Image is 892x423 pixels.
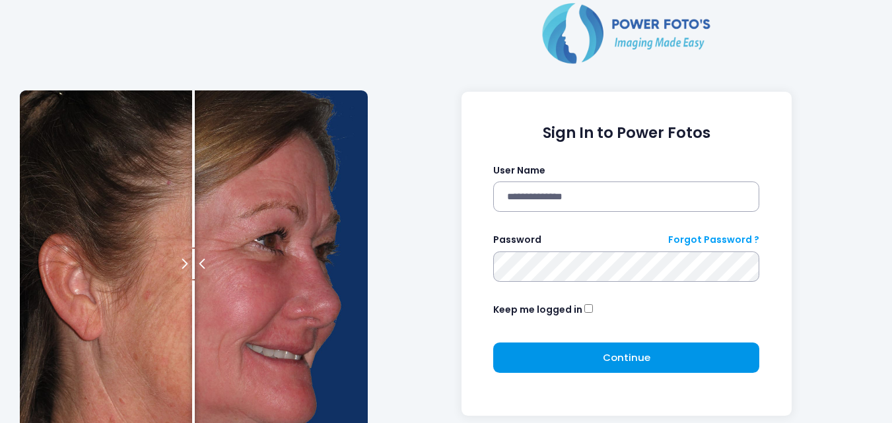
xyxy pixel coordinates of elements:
h1: Sign In to Power Fotos [493,124,759,142]
a: Forgot Password ? [668,233,759,247]
label: Password [493,233,541,247]
label: Keep me logged in [493,303,582,317]
label: User Name [493,164,545,178]
button: Continue [493,342,759,373]
span: Continue [603,350,650,364]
